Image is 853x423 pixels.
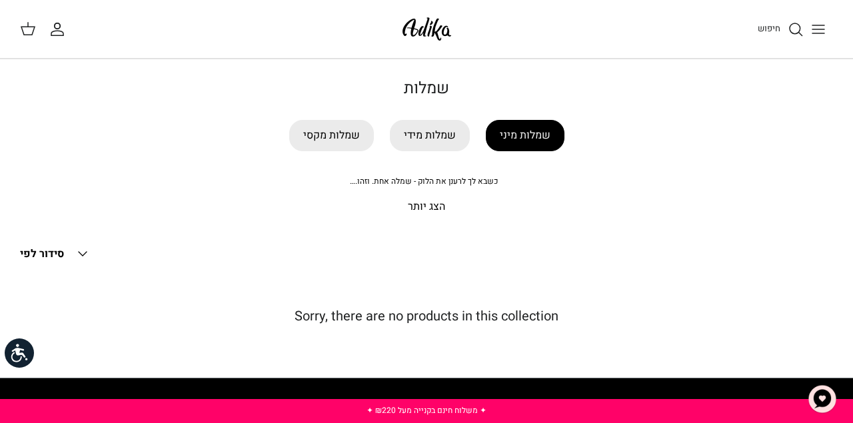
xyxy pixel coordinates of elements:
[390,120,470,151] a: שמלות מידי
[350,175,498,187] span: כשבא לך לרענן את הלוק - שמלה אחת. וזהו.
[20,199,833,216] p: הצג יותר
[20,246,64,262] span: סידור לפי
[758,22,780,35] span: חיפוש
[486,120,564,151] a: שמלות מיני
[367,404,486,416] a: ✦ משלוח חינם בקנייה מעל ₪220 ✦
[20,308,833,324] h5: Sorry, there are no products in this collection
[802,379,842,419] button: צ'אט
[399,13,455,45] img: Adika IL
[758,21,804,37] a: חיפוש
[804,15,833,44] button: Toggle menu
[20,239,91,268] button: סידור לפי
[20,79,833,99] h1: שמלות
[289,120,374,151] a: שמלות מקסי
[49,21,71,37] a: החשבון שלי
